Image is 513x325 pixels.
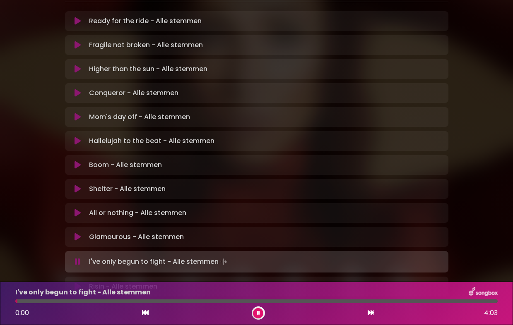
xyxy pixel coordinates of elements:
[89,208,186,218] p: All or nothing - Alle stemmen
[15,308,29,318] span: 0:00
[89,88,178,98] p: Conqueror - Alle stemmen
[89,16,202,26] p: Ready for the ride - Alle stemmen
[484,308,498,318] span: 4:03
[89,256,230,268] p: I've only begun to fight - Alle stemmen
[89,112,190,122] p: Mom's day off - Alle stemmen
[469,287,498,298] img: songbox-logo-white.png
[89,40,203,50] p: Fragile not broken - Alle stemmen
[89,136,214,146] p: Hallelujah to the beat - Alle stemmen
[89,184,166,194] p: Shelter - Alle stemmen
[219,256,230,268] img: waveform4.gif
[15,287,151,297] p: I've only begun to fight - Alle stemmen
[89,64,207,74] p: Higher than the sun - Alle stemmen
[89,160,162,170] p: Boom - Alle stemmen
[89,232,184,242] p: Glamourous - Alle stemmen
